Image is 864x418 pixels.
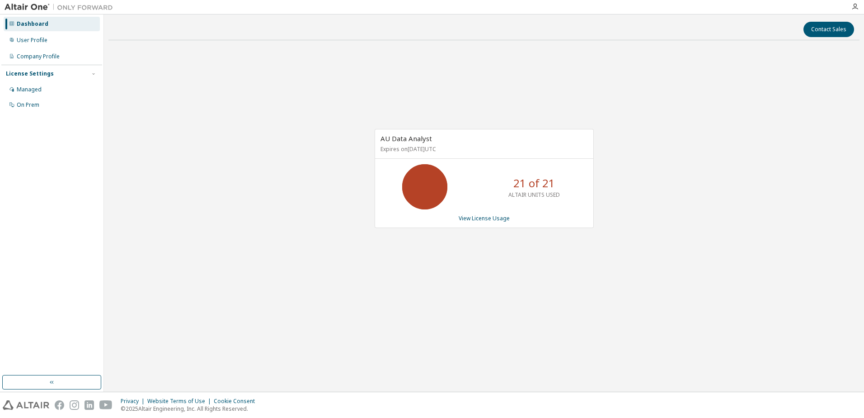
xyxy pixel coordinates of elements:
div: Company Profile [17,53,60,60]
div: Cookie Consent [214,398,260,405]
img: Altair One [5,3,117,12]
p: Expires on [DATE] UTC [380,145,586,153]
div: User Profile [17,37,47,44]
img: youtube.svg [99,400,113,410]
div: On Prem [17,101,39,109]
button: Contact Sales [803,22,854,37]
p: ALTAIR UNITS USED [508,191,560,199]
span: AU Data Analyst [380,134,432,143]
p: © 2025 Altair Engineering, Inc. All Rights Reserved. [121,405,260,413]
div: Dashboard [17,20,48,28]
div: Managed [17,86,42,93]
div: Privacy [121,398,147,405]
div: License Settings [6,70,54,77]
img: altair_logo.svg [3,400,49,410]
div: Website Terms of Use [147,398,214,405]
img: facebook.svg [55,400,64,410]
a: View License Usage [459,214,510,222]
img: instagram.svg [70,400,79,410]
img: linkedin.svg [85,400,94,410]
p: 21 of 21 [513,176,555,191]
